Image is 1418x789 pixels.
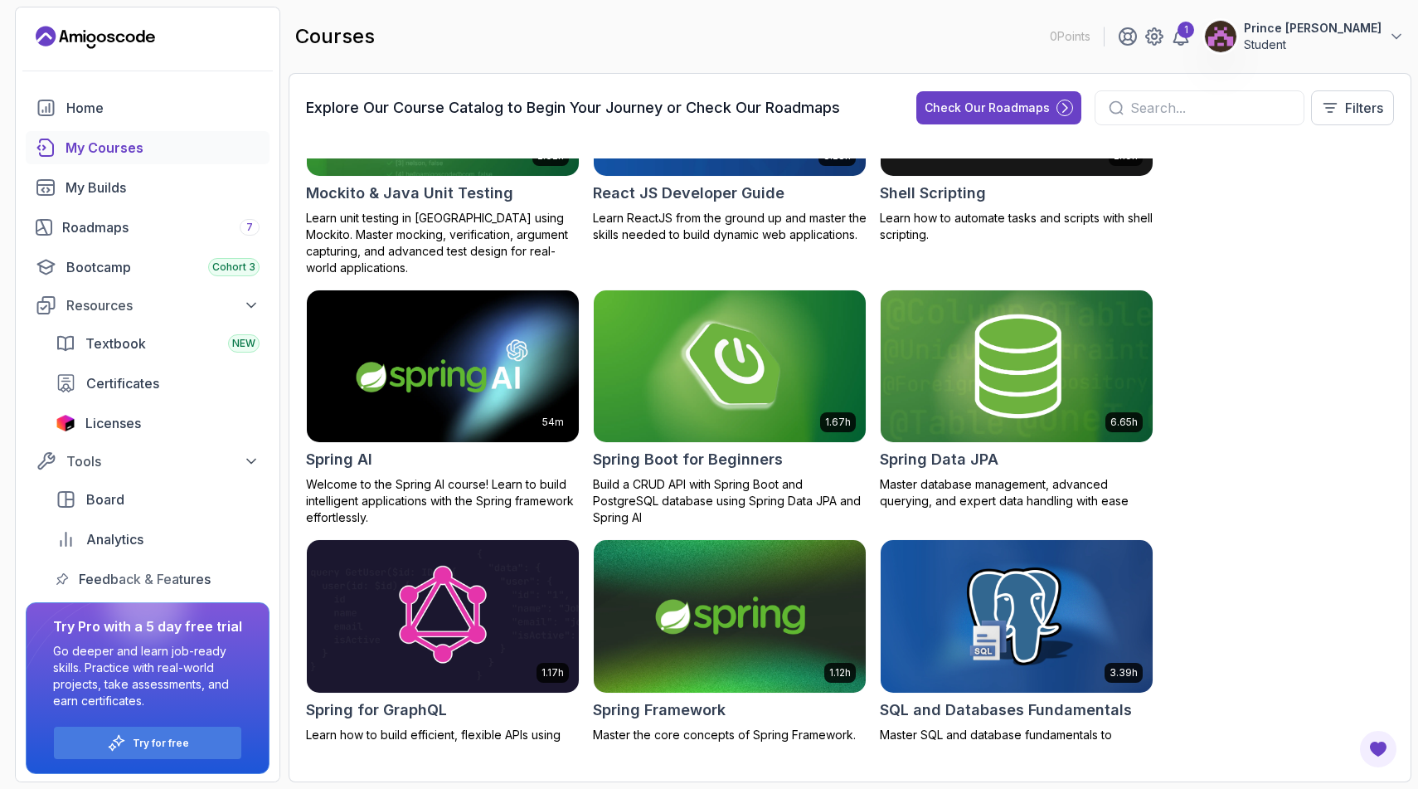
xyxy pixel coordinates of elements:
[306,699,447,722] h2: Spring for GraphQL
[86,489,124,509] span: Board
[1244,20,1382,37] p: Prince [PERSON_NAME]
[1311,90,1394,125] button: Filters
[66,138,260,158] div: My Courses
[916,91,1081,124] button: Check Our Roadmaps
[46,483,270,516] a: board
[232,337,255,350] span: NEW
[66,295,260,315] div: Resources
[1110,416,1138,429] p: 6.65h
[1050,28,1090,45] p: 0 Points
[925,100,1050,116] div: Check Our Roadmaps
[212,261,255,274] span: Cohort 3
[593,448,783,471] h2: Spring Boot for Beginners
[62,217,260,237] div: Roadmaps
[1205,21,1236,52] img: user profile image
[1358,729,1398,769] button: Open Feedback Button
[881,290,1153,443] img: Spring Data JPA card
[825,416,851,429] p: 1.67h
[79,569,211,589] span: Feedback & Features
[53,726,242,760] button: Try for free
[307,540,579,693] img: Spring for GraphQL card
[26,251,270,284] a: bootcamp
[56,415,75,431] img: jetbrains icon
[133,737,189,750] a: Try for free
[26,446,270,476] button: Tools
[1178,22,1194,38] div: 1
[66,98,260,118] div: Home
[66,178,260,197] div: My Builds
[307,290,579,443] img: Spring AI card
[594,290,866,443] img: Spring Boot for Beginners card
[306,448,372,471] h2: Spring AI
[306,539,580,777] a: Spring for GraphQL card1.17hSpring for GraphQLLearn how to build efficient, flexible APIs using G...
[26,91,270,124] a: home
[86,373,159,393] span: Certificates
[881,540,1153,693] img: SQL and Databases Fundamentals card
[593,699,726,722] h2: Spring Framework
[880,290,1153,510] a: Spring Data JPA card6.65hSpring Data JPAMaster database management, advanced querying, and expert...
[85,413,141,433] span: Licenses
[1244,37,1382,53] p: Student
[593,210,867,243] p: Learn ReactJS from the ground up and master the skills needed to build dynamic web applications.
[542,416,564,429] p: 54m
[46,367,270,400] a: certificates
[306,182,513,205] h2: Mockito & Java Unit Testing
[46,327,270,360] a: textbook
[306,476,580,526] p: Welcome to the Spring AI course! Learn to build intelligent applications with the Spring framewor...
[46,523,270,556] a: analytics
[53,643,242,709] p: Go deeper and learn job-ready skills. Practice with real-world projects, take assessments, and ea...
[26,290,270,320] button: Resources
[26,131,270,164] a: courses
[880,539,1153,777] a: SQL and Databases Fundamentals card3.39hSQL and Databases FundamentalsMaster SQL and database fun...
[66,257,260,277] div: Bootcamp
[66,451,260,471] div: Tools
[880,699,1132,722] h2: SQL and Databases Fundamentals
[880,182,986,205] h2: Shell Scripting
[295,23,375,50] h2: courses
[306,96,840,119] h3: Explore Our Course Catalog to Begin Your Journey or Check Our Roadmaps
[46,407,270,440] a: licenses
[593,476,867,526] p: Build a CRUD API with Spring Boot and PostgreSQL database using Spring Data JPA and Spring AI
[36,24,155,51] a: Landing page
[246,221,253,234] span: 7
[1345,98,1383,118] p: Filters
[306,210,580,276] p: Learn unit testing in [GEOGRAPHIC_DATA] using Mockito. Master mocking, verification, argument cap...
[306,727,580,777] p: Learn how to build efficient, flexible APIs using GraphQL and integrate them with modern front-en...
[1110,666,1138,679] p: 3.39h
[593,290,867,527] a: Spring Boot for Beginners card1.67hSpring Boot for BeginnersBuild a CRUD API with Spring Boot and...
[306,290,580,527] a: Spring AI card54mSpring AIWelcome to the Spring AI course! Learn to build intelligent application...
[587,537,872,697] img: Spring Framework card
[26,211,270,244] a: roadmaps
[880,476,1153,509] p: Master database management, advanced querying, and expert data handling with ease
[86,529,143,549] span: Analytics
[1130,98,1290,118] input: Search...
[829,666,851,679] p: 1.12h
[1171,27,1191,46] a: 1
[880,448,998,471] h2: Spring Data JPA
[880,727,1153,777] p: Master SQL and database fundamentals to enhance your data querying and management skills.
[26,171,270,204] a: builds
[541,666,564,679] p: 1.17h
[46,563,270,596] a: feedback
[593,182,784,205] h2: React JS Developer Guide
[880,210,1153,243] p: Learn how to automate tasks and scripts with shell scripting.
[1204,20,1405,53] button: user profile imagePrince [PERSON_NAME]Student
[85,334,146,353] span: Textbook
